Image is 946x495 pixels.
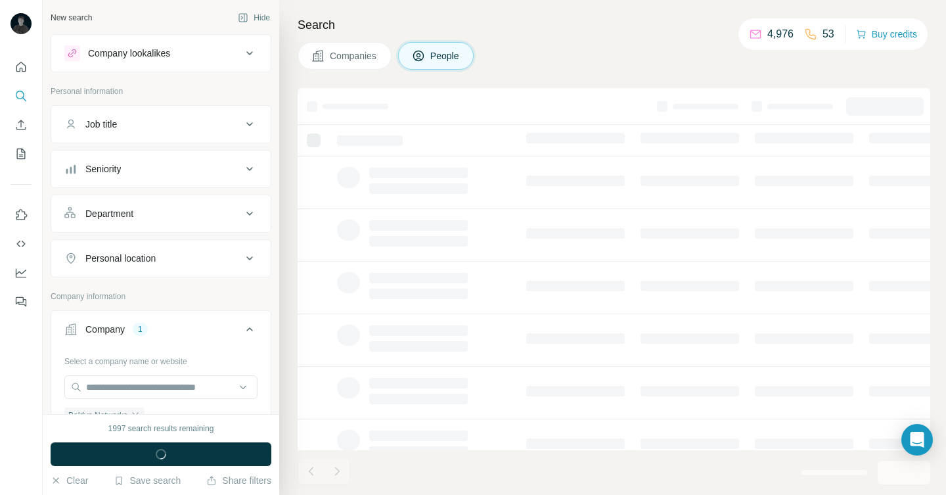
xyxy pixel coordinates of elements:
div: 1997 search results remaining [108,423,214,435]
div: Job title [85,118,117,131]
h4: Search [298,16,930,34]
div: Personal location [85,252,156,265]
span: People [430,49,461,62]
div: Department [85,207,133,220]
span: Boldyn Networks [68,410,127,421]
button: Hide [229,8,279,28]
span: Companies [330,49,378,62]
p: 4,976 [767,26,794,42]
div: Select a company name or website [64,350,258,367]
button: Enrich CSV [11,113,32,137]
button: Quick start [11,55,32,79]
div: New search [51,12,92,24]
p: Personal information [51,85,271,97]
button: Clear [51,474,88,487]
div: Seniority [85,162,121,176]
button: Company lookalikes [51,37,271,69]
div: Company lookalikes [88,47,170,60]
div: Open Intercom Messenger [901,424,933,456]
button: Dashboard [11,261,32,285]
button: Personal location [51,243,271,274]
button: Search [11,84,32,108]
div: 1 [133,323,148,335]
p: Company information [51,291,271,302]
button: Share filters [206,474,271,487]
button: Job title [51,108,271,140]
button: Seniority [51,153,271,185]
button: Use Surfe API [11,232,32,256]
div: Company [85,323,125,336]
button: Use Surfe on LinkedIn [11,203,32,227]
button: Feedback [11,290,32,314]
button: Buy credits [856,25,917,43]
img: Avatar [11,13,32,34]
button: Department [51,198,271,229]
button: My lists [11,142,32,166]
p: 53 [822,26,834,42]
button: Company1 [51,314,271,350]
button: Save search [114,474,181,487]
